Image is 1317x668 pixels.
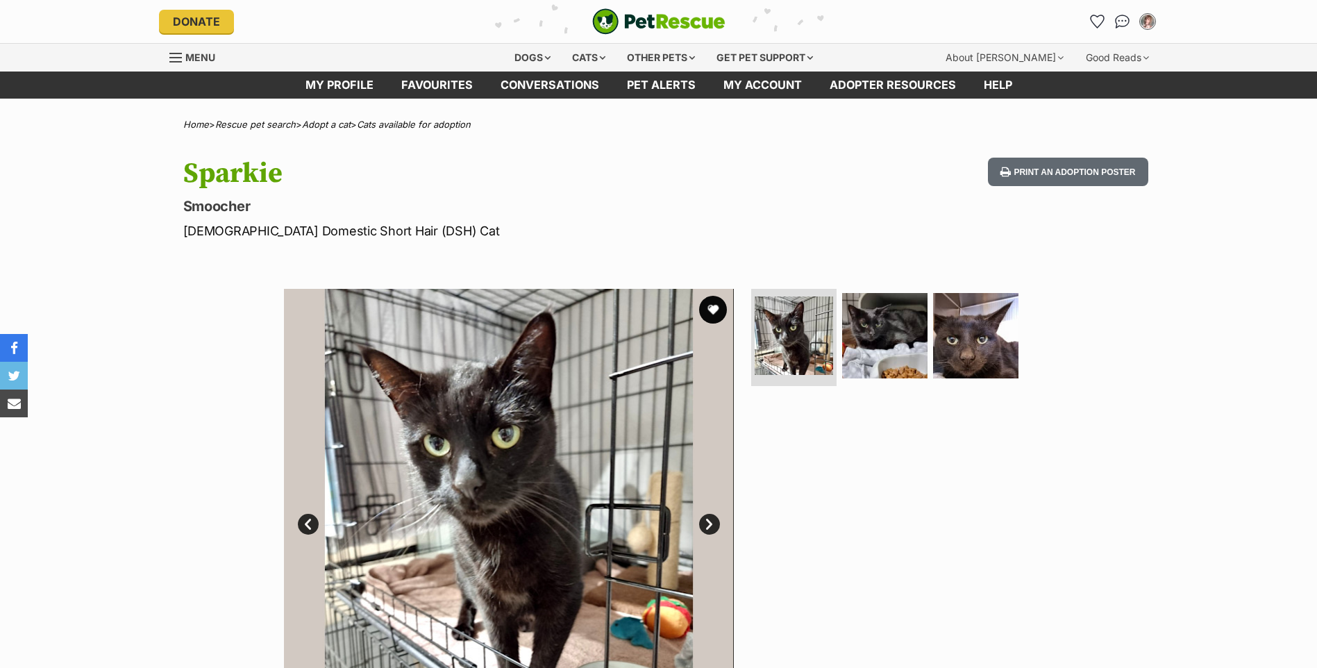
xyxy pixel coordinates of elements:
img: Photo of Sparkie [755,297,833,375]
p: Smoocher [183,197,771,216]
a: My profile [292,72,387,99]
img: chat-41dd97257d64d25036548639549fe6c8038ab92f7586957e7f3b1b290dea8141.svg [1115,15,1130,28]
span: Menu [185,51,215,63]
a: PetRescue [592,8,725,35]
div: > > > [149,119,1169,130]
img: logo-cat-932fe2b9b8326f06289b0f2fb663e598f794de774fb13d1741a6617ecf9a85b4.svg [592,8,725,35]
div: Good Reads [1076,44,1159,72]
a: Adopt a cat [302,119,351,130]
a: Cats available for adoption [357,119,471,130]
button: Print an adoption poster [988,158,1148,186]
button: My account [1136,10,1159,33]
p: [DEMOGRAPHIC_DATA] Domestic Short Hair (DSH) Cat [183,222,771,240]
a: Rescue pet search [215,119,296,130]
a: Help [970,72,1026,99]
a: Adopter resources [816,72,970,99]
a: Donate [159,10,234,33]
a: My account [710,72,816,99]
a: Favourites [1087,10,1109,33]
img: Photo of Sparkie [842,293,928,378]
div: Get pet support [707,44,823,72]
a: Favourites [387,72,487,99]
a: Menu [169,44,225,69]
img: Photo of Sparkie [933,293,1018,378]
button: favourite [699,296,727,324]
div: Other pets [617,44,705,72]
div: Cats [562,44,615,72]
a: Next [699,514,720,535]
ul: Account quick links [1087,10,1159,33]
img: Clare Madigan profile pic [1141,15,1155,28]
a: Conversations [1112,10,1134,33]
div: Dogs [505,44,560,72]
a: Pet alerts [613,72,710,99]
h1: Sparkie [183,158,771,190]
a: conversations [487,72,613,99]
a: Home [183,119,209,130]
div: About [PERSON_NAME] [936,44,1073,72]
a: Prev [298,514,319,535]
